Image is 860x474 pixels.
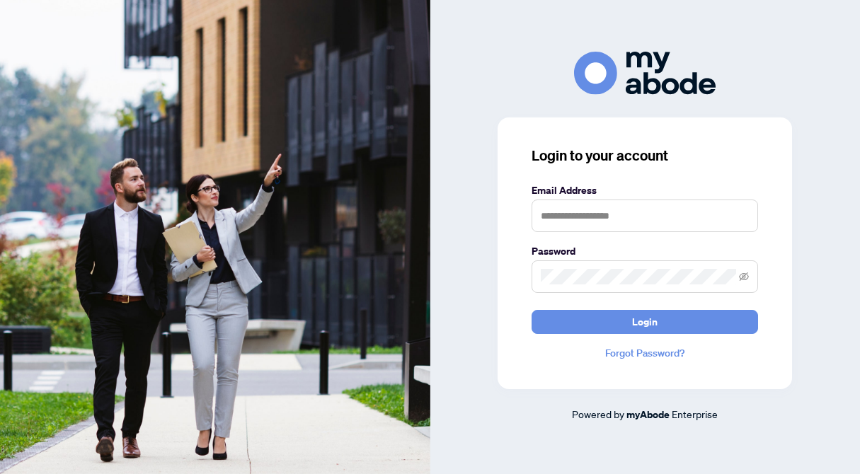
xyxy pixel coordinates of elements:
h3: Login to your account [532,146,758,166]
span: eye-invisible [739,272,749,282]
img: ma-logo [574,52,716,95]
button: Login [532,310,758,334]
span: Login [632,311,658,333]
span: Powered by [572,407,624,420]
a: myAbode [626,407,670,422]
label: Email Address [532,183,758,198]
label: Password [532,243,758,259]
span: Enterprise [672,407,718,420]
a: Forgot Password? [532,345,758,361]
